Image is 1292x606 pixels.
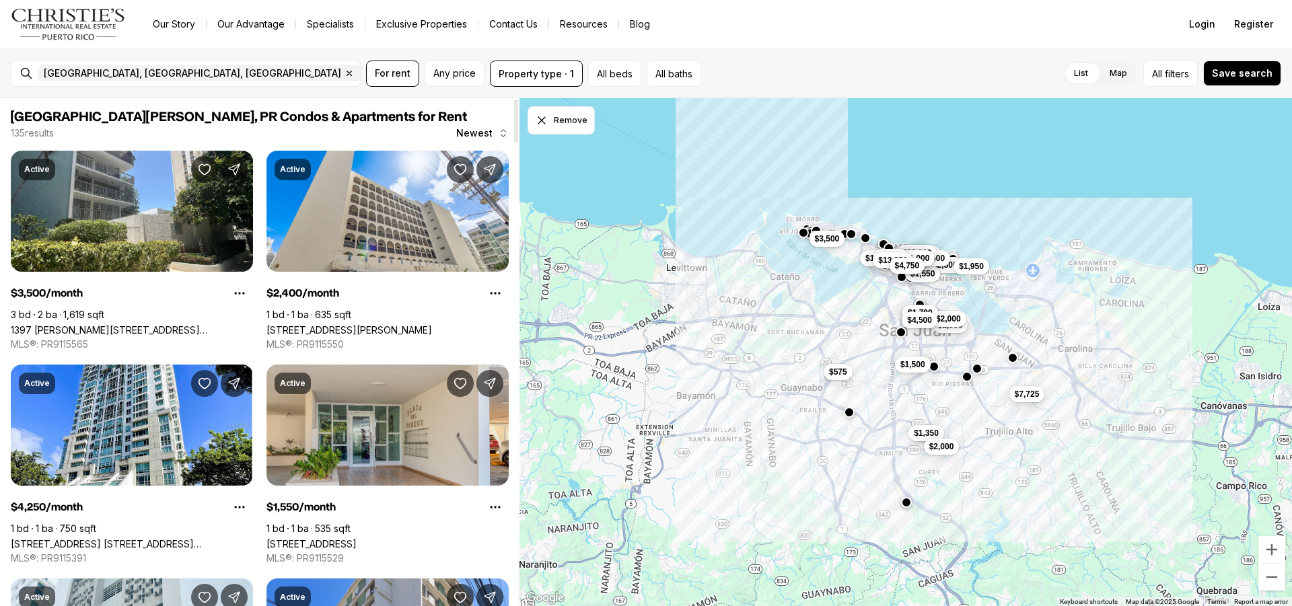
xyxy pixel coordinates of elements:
button: $2,000 [931,311,966,327]
button: $13,250 [873,252,912,268]
img: logo [11,8,126,40]
span: filters [1165,67,1189,81]
button: $7,725 [1009,386,1045,402]
span: $1,950 [959,261,984,272]
span: Save search [1212,68,1272,79]
button: $1,700 [902,305,938,321]
span: $1,500 [900,359,925,370]
span: $7,725 [1015,389,1040,400]
label: Map [1099,61,1138,85]
button: $11,000 [895,250,935,266]
button: Register [1226,11,1281,38]
a: Resources [549,15,618,34]
p: Active [24,164,50,175]
p: Active [280,592,306,603]
button: Share Property [221,156,248,183]
span: $11,000 [900,253,929,264]
button: Property options [226,280,253,307]
button: $4,500 [873,249,909,265]
button: Save search [1203,61,1281,86]
a: 1131 ASHFORD AVE #04, SAN JUAN PR, 00907 [266,324,432,336]
span: $1,400 [865,253,890,264]
span: Login [1189,19,1215,30]
button: $4,750 [890,258,925,274]
button: Property options [482,494,509,521]
button: $575 [824,364,853,380]
button: $1,400 [860,250,896,266]
button: Property options [226,494,253,521]
button: Allfilters [1143,61,1198,87]
span: $575 [829,367,847,377]
button: Share Property [476,156,503,183]
button: Save Property: 233 DEL PARQUE #4 [447,370,474,397]
span: Any price [433,68,476,79]
button: $3,500 [810,231,845,247]
p: Active [280,378,306,389]
a: Blog [619,15,661,34]
button: $1,950 [954,258,989,274]
button: $2,000 [924,439,960,455]
button: Save Property: 1397 LUCHETTI #2 [191,156,218,183]
button: $1,350 [908,425,944,441]
button: Dismiss drawing [528,106,595,135]
a: 233 DEL PARQUE #4, SANTURCE PR, 00912 [266,538,357,550]
a: 1397 LUCHETTI #2, SAN JUAN PR, 00907 [11,324,253,336]
span: $1,700 [908,307,933,318]
a: Our Advantage [207,15,295,34]
p: Active [24,592,50,603]
button: Newest [448,120,517,147]
span: Register [1234,19,1273,30]
button: Save Property: 404 CONSTITUTION AVE. AVE #706 [191,370,218,397]
button: $20,000 [897,245,937,261]
span: All [1152,67,1162,81]
label: List [1063,61,1099,85]
span: $1,350 [914,428,939,439]
span: $13,250 [878,255,907,266]
span: $1,550 [910,268,935,279]
span: [GEOGRAPHIC_DATA], [GEOGRAPHIC_DATA], [GEOGRAPHIC_DATA] [44,68,341,79]
button: Share Property [476,370,503,397]
button: All beds [588,61,641,87]
p: 135 results [11,128,54,139]
p: Active [280,164,306,175]
span: $4,750 [895,260,920,271]
span: Newest [456,128,493,139]
span: $20,000 [902,248,931,258]
a: Specialists [296,15,365,34]
button: Contact Us [478,15,548,34]
span: For rent [375,68,410,79]
p: Active [24,378,50,389]
button: Property options [482,280,509,307]
button: For rent [366,61,419,87]
button: Share Property [221,370,248,397]
span: $4,500 [907,315,932,326]
a: 404 CONSTITUTION AVE. AVE #706, SAN JUAN PR, 00901 [11,538,253,550]
a: Our Story [142,15,206,34]
button: Login [1181,11,1223,38]
span: $2,000 [936,313,961,324]
span: $3,500 [815,233,840,244]
button: $4,500 [902,312,937,328]
button: $1,550 [905,266,941,282]
button: $1,500 [895,356,931,373]
span: $4,500 [879,252,904,262]
span: $2,000 [929,441,954,452]
button: Save Property: 1131 ASHFORD AVE #04 [447,156,474,183]
button: All baths [647,61,701,87]
button: Property type · 1 [490,61,583,87]
span: [GEOGRAPHIC_DATA][PERSON_NAME], PR Condos & Apartments for Rent [11,110,467,124]
button: Any price [425,61,485,87]
a: Exclusive Properties [365,15,478,34]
